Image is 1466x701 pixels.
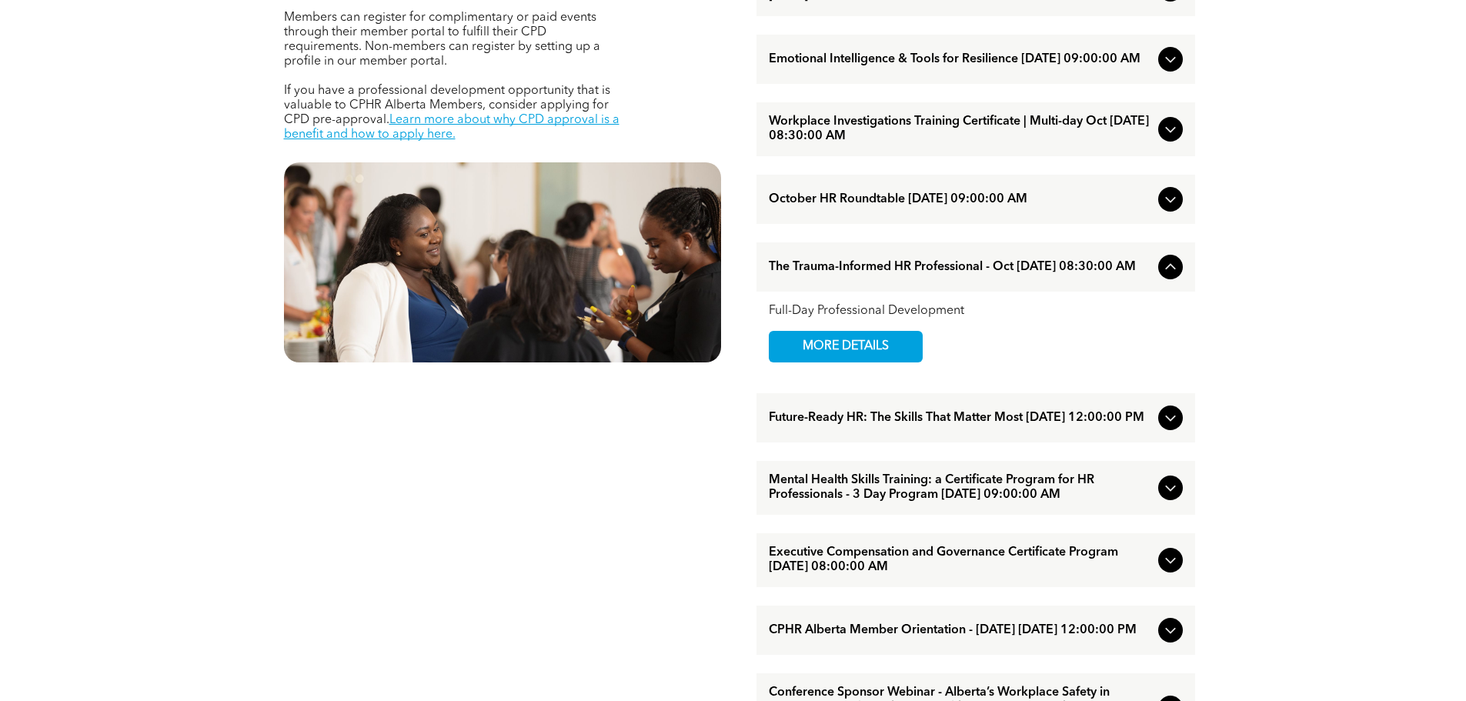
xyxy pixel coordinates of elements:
[769,331,923,362] a: MORE DETAILS
[284,85,610,126] span: If you have a professional development opportunity that is valuable to CPHR Alberta Members, cons...
[284,12,600,68] span: Members can register for complimentary or paid events through their member portal to fulfill thei...
[769,192,1152,207] span: October HR Roundtable [DATE] 09:00:00 AM
[769,260,1152,275] span: The Trauma-Informed HR Professional - Oct [DATE] 08:30:00 AM
[769,623,1152,638] span: CPHR Alberta Member Orientation - [DATE] [DATE] 12:00:00 PM
[284,114,619,141] a: Learn more about why CPD approval is a benefit and how to apply here.
[769,52,1152,67] span: Emotional Intelligence & Tools for Resilience [DATE] 09:00:00 AM
[769,304,1183,319] div: Full-Day Professional Development
[769,115,1152,144] span: Workplace Investigations Training Certificate | Multi-day Oct [DATE] 08:30:00 AM
[785,332,907,362] span: MORE DETAILS
[769,546,1152,575] span: Executive Compensation and Governance Certificate Program [DATE] 08:00:00 AM
[769,411,1152,426] span: Future-Ready HR: The Skills That Matter Most [DATE] 12:00:00 PM
[769,473,1152,502] span: Mental Health Skills Training: a Certificate Program for HR Professionals - 3 Day Program [DATE] ...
